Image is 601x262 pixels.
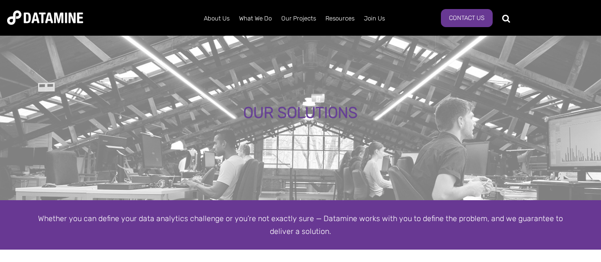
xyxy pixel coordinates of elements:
a: Join Us [359,6,390,31]
a: Resources [321,6,359,31]
a: Contact Us [441,9,493,27]
a: What We Do [234,6,277,31]
a: About Us [199,6,234,31]
div: Whether you can define your data analytics challenge or you’re not exactly sure — Datamine works ... [30,212,572,238]
div: OUR SOLUTIONS [72,105,529,122]
img: Datamine [7,10,83,25]
a: Our Projects [277,6,321,31]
